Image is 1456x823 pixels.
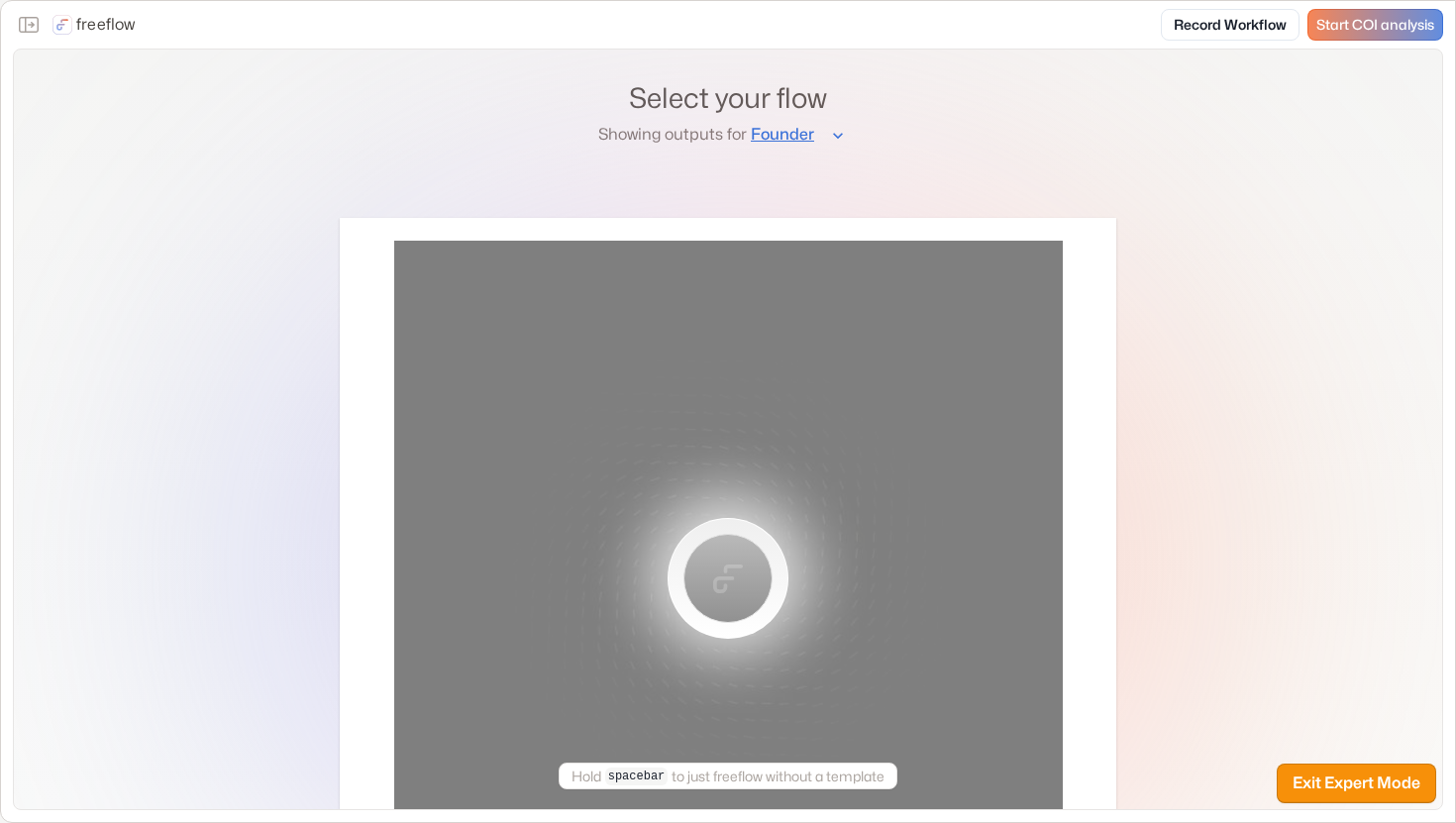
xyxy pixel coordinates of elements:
[1307,9,1443,41] a: Start COI analysis
[1161,9,1300,41] a: Record Workflow
[747,122,822,150] span: Founder
[572,766,601,786] span: Hold
[1277,764,1436,803] button: Exit Expert Mode
[1316,17,1434,34] span: Start COI analysis
[629,81,827,116] h1: Select your flow
[52,13,136,37] a: freeflow
[76,13,136,37] p: freeflow
[605,768,667,785] code: spacebar
[672,766,884,786] span: to just freeflow without a template
[13,9,45,41] button: Close the sidebar
[598,125,858,144] span: Showing outputs for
